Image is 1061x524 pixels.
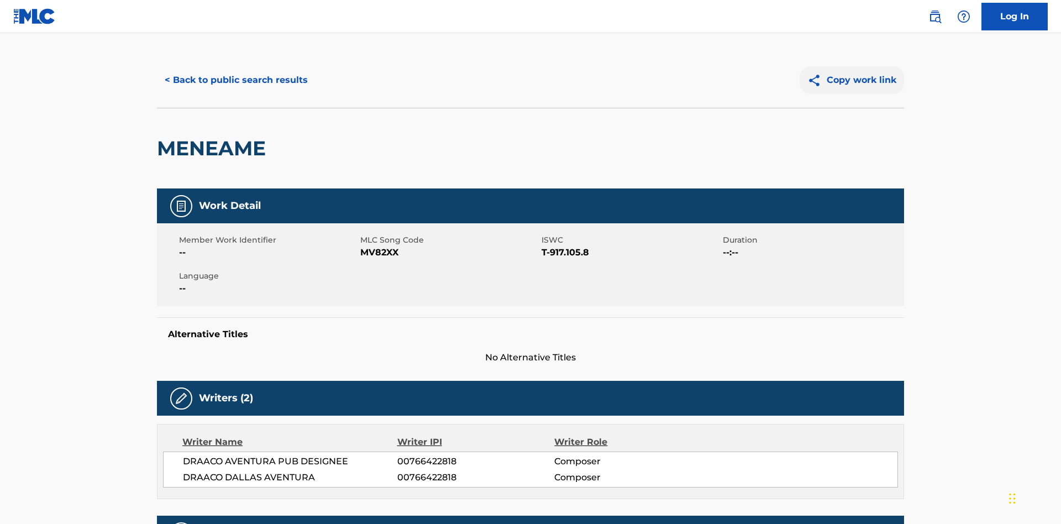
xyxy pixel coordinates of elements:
[360,234,539,246] span: MLC Song Code
[542,246,720,259] span: T-917.105.8
[199,200,261,212] h5: Work Detail
[175,200,188,213] img: Work Detail
[554,436,697,449] div: Writer Role
[1006,471,1061,524] iframe: Chat Widget
[924,6,946,28] a: Public Search
[157,351,904,364] span: No Alternative Titles
[807,74,827,87] img: Copy work link
[13,8,56,24] img: MLC Logo
[554,471,697,484] span: Composer
[928,10,942,23] img: search
[397,436,555,449] div: Writer IPI
[723,246,901,259] span: --:--
[157,66,316,94] button: < Back to public search results
[179,282,358,295] span: --
[179,270,358,282] span: Language
[397,455,554,468] span: 00766422818
[723,234,901,246] span: Duration
[179,246,358,259] span: --
[183,455,397,468] span: DRAACO AVENTURA PUB DESIGNEE
[183,471,397,484] span: DRAACO DALLAS AVENTURA
[175,392,188,405] img: Writers
[957,10,970,23] img: help
[199,392,253,405] h5: Writers (2)
[554,455,697,468] span: Composer
[182,436,397,449] div: Writer Name
[157,136,271,161] h2: MENEAME
[981,3,1048,30] a: Log In
[168,329,893,340] h5: Alternative Titles
[179,234,358,246] span: Member Work Identifier
[800,66,904,94] button: Copy work link
[360,246,539,259] span: MV82XX
[542,234,720,246] span: ISWC
[953,6,975,28] div: Help
[397,471,554,484] span: 00766422818
[1009,482,1016,515] div: Drag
